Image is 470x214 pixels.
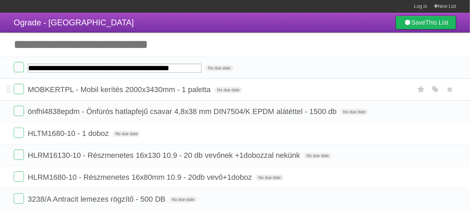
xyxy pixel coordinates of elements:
span: No due date [304,153,332,159]
label: Done [14,84,24,94]
span: No due date [256,175,283,181]
span: HLTM1680-10 - 1 doboz [28,129,111,138]
a: SaveThis List [396,16,456,29]
label: Done [14,106,24,116]
label: Done [14,172,24,182]
label: Star task [415,84,428,95]
span: HLRM16130-10 - Részmenetes 16x130 10.9 - 20 db vevőnek +1dobozzal nekünk [28,151,302,160]
label: Done [14,150,24,160]
span: HLRM1680-10 - Részmenetes 16x80mm 10.9 - 20db vevő+1doboz [28,173,254,181]
span: No due date [215,87,242,93]
span: önfhl4838epdm - Önfúrós hatlapfejű csavar 4,8x38 mm DIN7504/K EPDM alátéttel - 1500 db [28,107,339,116]
span: No due date [169,197,197,203]
label: Done [14,193,24,204]
label: Done [14,62,24,72]
span: No due date [205,65,233,71]
span: No due date [341,109,368,115]
span: 3238/A Antracit lemezes rögzítő - 500 DB [28,195,167,203]
span: Ograde - [GEOGRAPHIC_DATA] [14,18,134,27]
span: No due date [113,131,140,137]
b: This List [425,19,448,26]
label: Done [14,128,24,138]
span: MOBKERTPL - Mobil kerítés 2000x3430mm - 1 paletta [28,85,212,94]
